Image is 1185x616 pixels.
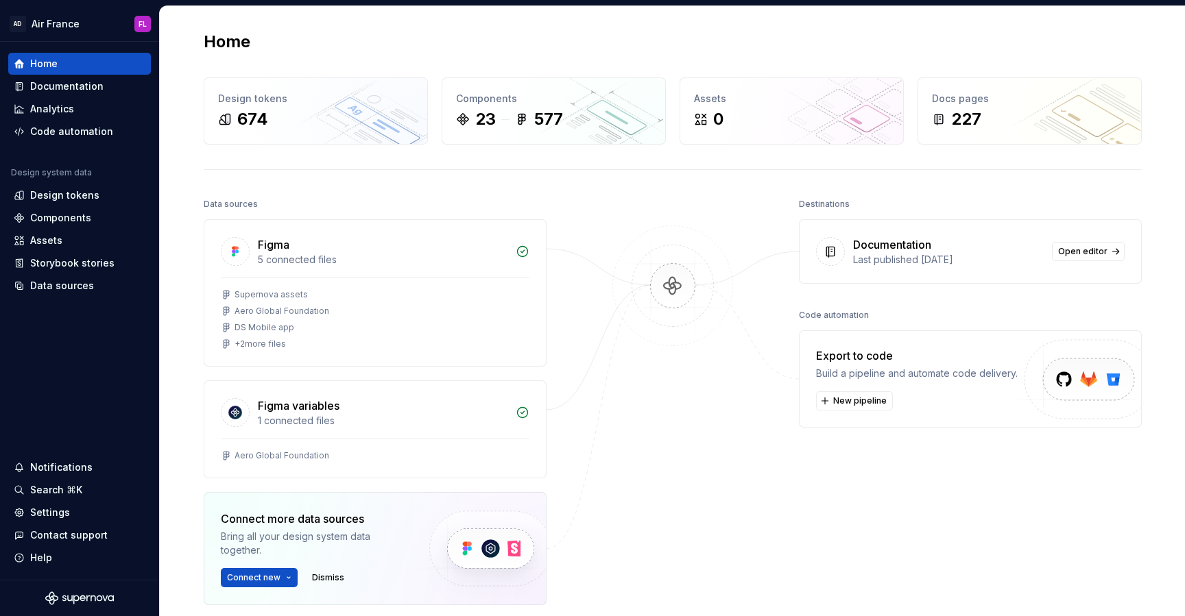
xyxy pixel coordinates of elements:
[30,211,91,225] div: Components
[8,98,151,120] a: Analytics
[799,306,869,325] div: Code automation
[3,9,156,38] button: ADAir FranceFL
[306,568,350,587] button: Dismiss
[8,53,151,75] a: Home
[221,568,298,587] button: Connect new
[258,397,339,414] div: Figma variables
[204,219,547,367] a: Figma5 connected filesSupernova assetsAero Global FoundationDS Mobile app+2more files
[30,79,104,93] div: Documentation
[8,184,151,206] a: Design tokens
[204,31,250,53] h2: Home
[30,483,82,497] div: Search ⌘K
[932,92,1127,106] div: Docs pages
[235,289,308,300] div: Supernova assets
[8,230,151,251] a: Assets
[32,17,80,31] div: Air France
[8,502,151,523] a: Settings
[8,524,151,546] button: Contact support
[30,234,62,247] div: Assets
[8,121,151,143] a: Code automation
[30,125,113,138] div: Code automation
[8,75,151,97] a: Documentation
[204,195,258,214] div: Data sources
[30,460,93,474] div: Notifications
[694,92,889,106] div: Assets
[853,253,1044,267] div: Last published [DATE]
[218,92,414,106] div: Design tokens
[235,450,329,461] div: Aero Global Foundation
[30,256,115,270] div: Storybook stories
[221,510,406,527] div: Connect more data sources
[258,253,507,267] div: 5 connected files
[30,528,108,542] div: Contact support
[8,207,151,229] a: Components
[1058,246,1108,257] span: Open editor
[8,275,151,297] a: Data sources
[258,236,289,253] div: Figma
[8,479,151,501] button: Search ⌘K
[456,92,651,106] div: Components
[221,530,406,557] div: Bring all your design system data together.
[204,77,428,145] a: Design tokens674
[10,16,26,32] div: AD
[30,506,70,519] div: Settings
[680,77,904,145] a: Assets0
[816,391,893,410] button: New pipeline
[534,108,563,130] div: 577
[475,108,496,130] div: 23
[951,108,981,130] div: 227
[816,347,1018,364] div: Export to code
[258,414,507,428] div: 1 connected files
[30,57,58,71] div: Home
[816,367,1018,380] div: Build a pipeline and automate code delivery.
[312,572,344,583] span: Dismiss
[853,236,931,253] div: Documentation
[235,322,294,333] div: DS Mobile app
[139,19,147,29] div: FL
[204,380,547,478] a: Figma variables1 connected filesAero Global Foundation
[30,279,94,293] div: Data sources
[8,252,151,274] a: Storybook stories
[918,77,1142,145] a: Docs pages227
[713,108,723,130] div: 0
[227,572,280,583] span: Connect new
[442,77,666,145] a: Components23577
[45,591,114,605] svg: Supernova Logo
[833,395,887,406] span: New pipeline
[30,188,99,202] div: Design tokens
[237,108,268,130] div: 674
[799,195,850,214] div: Destinations
[235,306,329,317] div: Aero Global Foundation
[235,338,286,349] div: + 2 more files
[8,456,151,478] button: Notifications
[11,167,92,178] div: Design system data
[8,547,151,569] button: Help
[1052,242,1125,261] a: Open editor
[30,102,74,116] div: Analytics
[30,551,52,565] div: Help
